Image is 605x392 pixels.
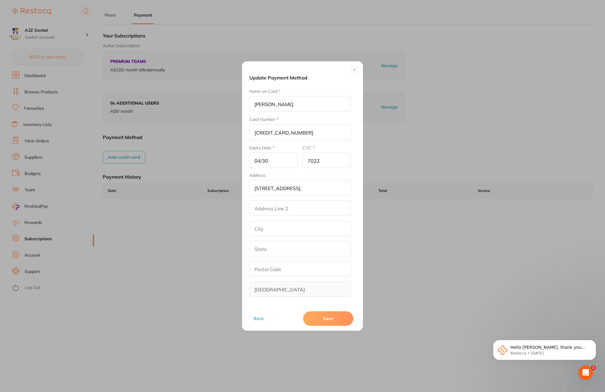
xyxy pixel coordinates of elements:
[484,327,605,376] iframe: Intercom notifications message
[249,241,351,256] input: State
[249,125,351,140] input: 1234 1234 1234 1234
[249,200,351,216] input: Address Line 2
[249,173,265,178] legend: Address
[591,365,596,370] span: 2
[303,311,353,326] button: Save
[249,89,280,94] label: Name on Card *
[249,74,356,81] h5: Update Payment Method
[302,153,351,168] input: CVC
[249,221,351,236] input: City
[302,145,315,150] label: CVC *
[249,153,298,168] input: MM/YY
[578,365,593,380] iframe: Intercom live chat
[249,117,278,122] label: Card Number *
[249,180,351,196] input: Address Line 1
[249,145,274,150] label: Expiry Date *
[252,311,298,326] button: Back
[249,261,351,277] input: Postal Code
